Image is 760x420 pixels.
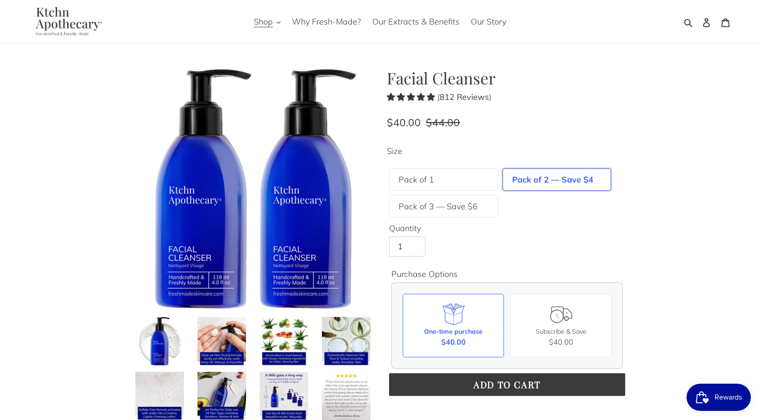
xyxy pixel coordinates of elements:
[368,14,464,29] a: Our Extracts & Benefits
[389,373,625,396] button: Add to cart
[441,336,466,347] span: $40.00
[197,316,247,366] img: Load image into Gallery viewer, Facial Cleanser
[512,173,593,186] label: Pack of 2 — Save $4
[437,92,491,102] span: ( )
[549,337,573,346] span: $40.00
[287,14,365,29] a: Why Fresh-Made?
[387,145,627,157] label: Size
[25,7,109,36] img: Ktchn Apothecary
[391,268,458,280] legend: Purchase Options
[259,316,309,366] img: Load image into Gallery viewer, Facial Cleanser
[439,92,489,102] b: 812 Reviews
[321,316,371,366] img: Load image into Gallery viewer, Facial Cleanser
[399,173,434,186] label: Pack of 1
[471,16,506,27] span: Our Story
[474,378,541,390] span: Add to cart
[372,16,459,27] span: Our Extracts & Benefits
[387,69,627,88] h1: Facial Cleanser
[424,327,483,336] div: One-time purchase
[387,92,437,102] span: 4.77 stars
[389,222,625,234] label: Quantity
[466,14,511,29] a: Our Story
[292,16,361,27] span: Why Fresh-Made?
[134,316,185,366] img: Load image into Gallery viewer, Facial Cleanser
[249,14,285,29] button: Shop
[399,200,478,212] label: Pack of 3 — Save $6
[254,16,273,27] span: Shop
[536,327,587,336] span: Subscribe & Save
[426,116,460,129] s: $44.00
[387,116,421,129] span: $40.00
[686,384,751,411] iframe: Button to open loyalty program pop-up
[133,69,373,309] img: Facial Cleanser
